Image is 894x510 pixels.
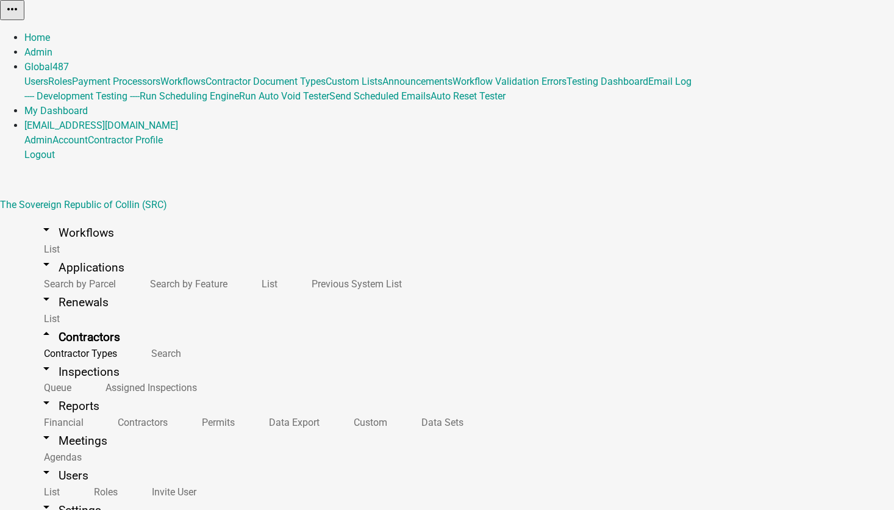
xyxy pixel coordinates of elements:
[24,323,135,351] a: arrow_drop_upContractors
[24,120,178,131] a: [EMAIL_ADDRESS][DOMAIN_NAME]
[24,271,131,297] a: Search by Parcel
[648,76,692,87] a: Email Log
[382,76,452,87] a: Announcements
[182,409,249,436] a: Permits
[24,218,129,247] a: arrow_drop_downWorkflows
[24,32,50,43] a: Home
[39,361,54,376] i: arrow_drop_down
[39,292,54,306] i: arrow_drop_down
[24,149,55,160] a: Logout
[329,90,431,102] a: Send Scheduled Emails
[452,76,567,87] a: Workflow Validation Errors
[242,271,292,297] a: List
[402,409,478,436] a: Data Sets
[206,76,326,87] a: Contractor Document Types
[39,222,54,237] i: arrow_drop_down
[24,306,74,332] a: List
[431,90,506,102] a: Auto Reset Tester
[24,479,74,505] a: List
[24,76,48,87] a: Users
[24,253,139,282] a: arrow_drop_downApplications
[52,134,88,146] a: Account
[86,375,212,401] a: Assigned Inspections
[98,409,182,436] a: Contractors
[292,271,417,297] a: Previous System List
[24,74,894,104] div: Global487
[334,409,402,436] a: Custom
[160,76,206,87] a: Workflows
[24,133,894,162] div: [EMAIL_ADDRESS][DOMAIN_NAME]
[239,90,329,102] a: Run Auto Void Tester
[24,357,134,386] a: arrow_drop_downInspections
[39,465,54,479] i: arrow_drop_down
[24,236,74,262] a: List
[132,340,196,367] a: Search
[24,46,52,58] a: Admin
[24,375,86,401] a: Queue
[24,461,103,490] a: arrow_drop_downUsers
[72,76,160,87] a: Payment Processors
[39,257,54,271] i: arrow_drop_down
[326,76,382,87] a: Custom Lists
[24,134,52,146] a: Admin
[249,409,334,436] a: Data Export
[24,409,98,436] a: Financial
[24,105,88,117] a: My Dashboard
[24,392,114,420] a: arrow_drop_downReports
[24,61,69,73] a: Global487
[39,395,54,410] i: arrow_drop_down
[39,430,54,445] i: arrow_drop_down
[24,288,123,317] a: arrow_drop_downRenewals
[24,340,132,367] a: Contractor Types
[48,76,72,87] a: Roles
[52,61,69,73] span: 487
[131,271,242,297] a: Search by Feature
[74,479,132,505] a: Roles
[39,326,54,341] i: arrow_drop_up
[24,90,140,102] a: ---- Development Testing ----
[24,444,96,470] a: Agendas
[88,134,163,146] a: Contractor Profile
[567,76,648,87] a: Testing Dashboard
[132,479,211,505] a: Invite User
[24,426,122,455] a: arrow_drop_downMeetings
[140,90,239,102] a: Run Scheduling Engine
[5,2,20,16] i: more_horiz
